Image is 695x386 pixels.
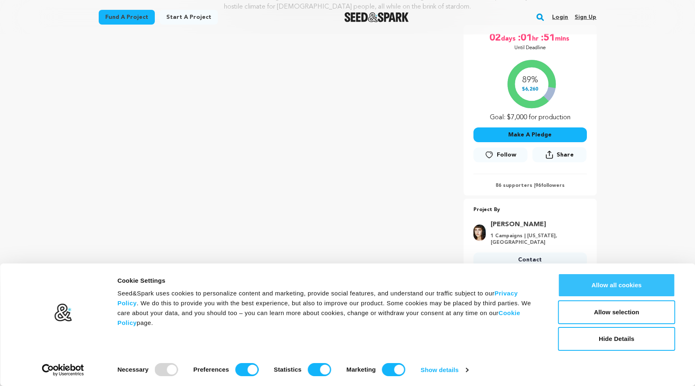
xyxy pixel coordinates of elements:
strong: Preferences [193,366,229,373]
a: Fund a project [99,10,155,25]
span: days [501,32,517,45]
img: Seed&Spark Logo Dark Mode [344,12,409,22]
p: 86 supporters | followers [473,182,587,189]
span: 96 [535,183,541,188]
p: 1 Campaigns | [US_STATE], [GEOGRAPHIC_DATA] [491,233,582,246]
a: Contact [473,252,587,267]
strong: Statistics [274,366,302,373]
strong: Marketing [346,366,376,373]
a: Show details [421,364,468,376]
span: mins [555,32,571,45]
img: logo [54,303,72,322]
span: Share [557,151,574,159]
a: Usercentrics Cookiebot - opens in a new window [27,364,99,376]
span: Follow [497,151,516,159]
img: f5dc29384844d258.jpg [473,225,486,241]
span: 02 [489,32,501,45]
button: Allow all cookies [558,273,675,297]
span: :01 [517,32,532,45]
a: Sign up [575,11,596,24]
span: :51 [540,32,555,45]
a: Follow [473,148,527,162]
a: Login [552,11,568,24]
span: hr [532,32,540,45]
button: Share [532,147,586,162]
p: Project By [473,205,587,215]
a: Start a project [160,10,218,25]
button: Hide Details [558,327,675,351]
button: Make A Pledge [473,127,587,142]
p: Until Deadline [514,45,546,51]
strong: Necessary [118,366,149,373]
a: Seed&Spark Homepage [344,12,409,22]
a: Goto Luca Bella Sisino profile [491,220,582,229]
div: Cookie Settings [118,276,540,286]
span: Share [532,147,586,166]
div: Seed&Spark uses cookies to personalize content and marketing, provide social features, and unders... [118,288,540,328]
button: Allow selection [558,300,675,324]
